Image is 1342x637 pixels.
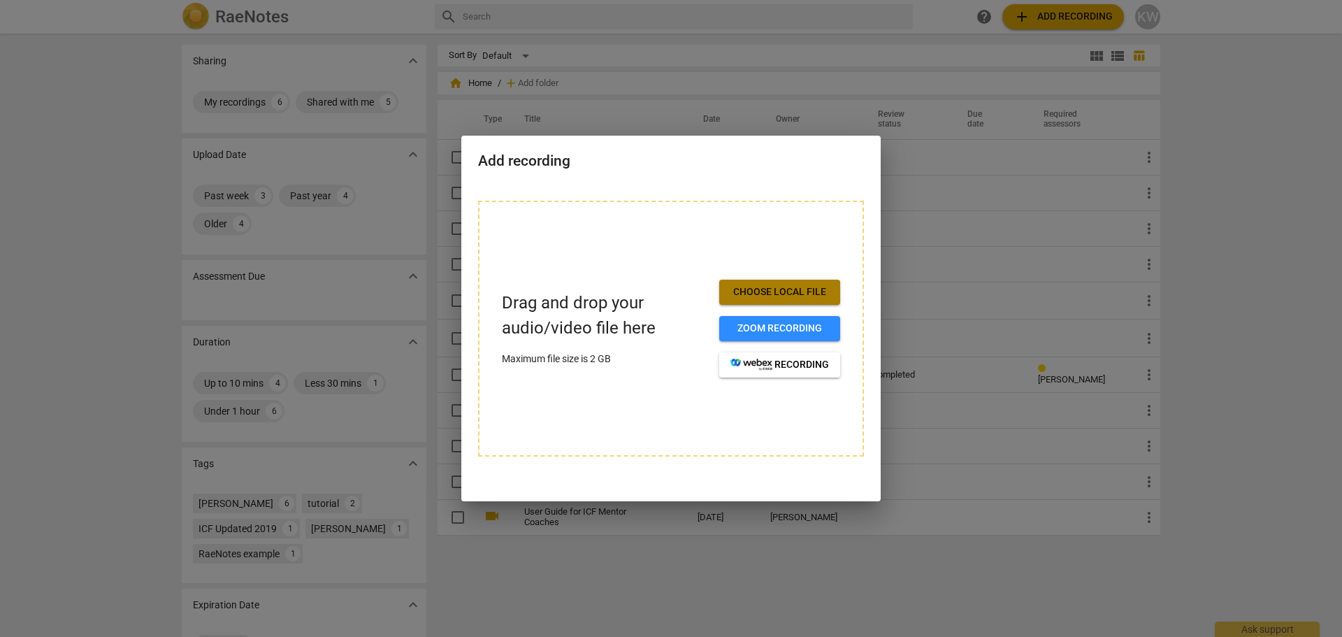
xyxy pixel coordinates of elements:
[719,352,840,378] button: recording
[502,291,708,340] p: Drag and drop your audio/video file here
[502,352,708,366] p: Maximum file size is 2 GB
[730,285,829,299] span: Choose local file
[719,280,840,305] button: Choose local file
[730,358,829,372] span: recording
[730,322,829,336] span: Zoom recording
[478,152,864,170] h2: Add recording
[719,316,840,341] button: Zoom recording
